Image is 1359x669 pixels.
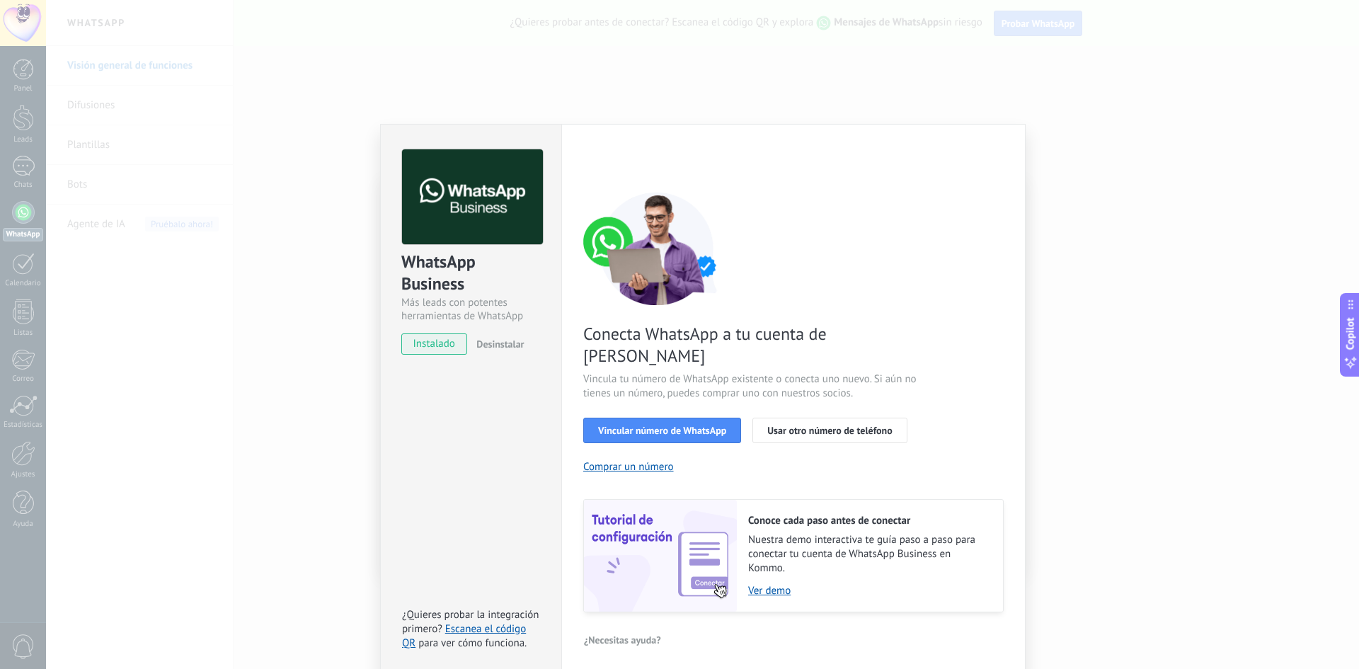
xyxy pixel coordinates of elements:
span: instalado [402,333,466,355]
img: logo_main.png [402,149,543,245]
div: Más leads con potentes herramientas de WhatsApp [401,296,541,323]
button: Vincular número de WhatsApp [583,418,741,443]
span: Copilot [1343,317,1358,350]
span: Conecta WhatsApp a tu cuenta de [PERSON_NAME] [583,323,920,367]
a: Escanea el código QR [402,622,526,650]
span: para ver cómo funciona. [418,636,527,650]
button: Comprar un número [583,460,674,474]
span: Usar otro número de teléfono [767,425,892,435]
button: Desinstalar [471,333,524,355]
div: WhatsApp Business [401,251,541,296]
span: Nuestra demo interactiva te guía paso a paso para conectar tu cuenta de WhatsApp Business en Kommo. [748,533,989,576]
button: ¿Necesitas ayuda? [583,629,662,651]
h2: Conoce cada paso antes de conectar [748,514,989,527]
button: Usar otro número de teléfono [752,418,907,443]
span: Vincular número de WhatsApp [598,425,726,435]
span: Desinstalar [476,338,524,350]
span: Vincula tu número de WhatsApp existente o conecta uno nuevo. Si aún no tienes un número, puedes c... [583,372,920,401]
img: connect number [583,192,732,305]
span: ¿Quieres probar la integración primero? [402,608,539,636]
span: ¿Necesitas ayuda? [584,635,661,645]
a: Ver demo [748,584,989,597]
